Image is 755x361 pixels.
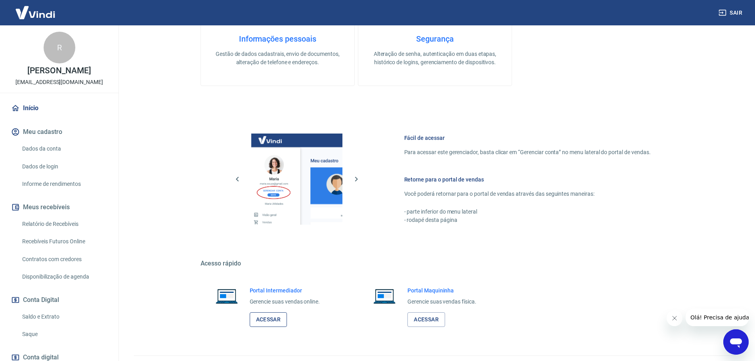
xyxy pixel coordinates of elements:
[19,216,109,232] a: Relatório de Recebíveis
[407,312,445,327] a: Acessar
[250,298,320,306] p: Gerencie suas vendas online.
[19,309,109,325] a: Saldo e Extrato
[210,287,243,306] img: Imagem de um notebook aberto
[404,216,651,224] p: - rodapé desta página
[667,310,682,326] iframe: Fechar mensagem
[19,269,109,285] a: Disponibilização de agenda
[407,298,476,306] p: Gerencie suas vendas física.
[19,326,109,342] a: Saque
[404,148,651,157] p: Para acessar este gerenciador, basta clicar em “Gerenciar conta” no menu lateral do portal de ven...
[407,287,476,294] h6: Portal Maquininha
[404,208,651,216] p: - parte inferior do menu lateral
[250,287,320,294] h6: Portal Intermediador
[15,78,103,86] p: [EMAIL_ADDRESS][DOMAIN_NAME]
[251,134,342,225] img: Imagem da dashboard mostrando o botão de gerenciar conta na sidebar no lado esquerdo
[10,199,109,216] button: Meus recebíveis
[10,123,109,141] button: Meu cadastro
[404,134,651,142] h6: Fácil de acessar
[371,50,499,67] p: Alteração de senha, autenticação em duas etapas, histórico de logins, gerenciamento de dispositivos.
[371,34,499,44] h4: Segurança
[19,233,109,250] a: Recebíveis Futuros Online
[19,159,109,175] a: Dados de login
[201,260,670,267] h5: Acesso rápido
[19,141,109,157] a: Dados da conta
[404,190,651,198] p: Você poderá retornar para o portal de vendas através das seguintes maneiras:
[723,329,749,355] iframe: Botão para abrir a janela de mensagens
[214,34,342,44] h4: Informações pessoais
[19,176,109,192] a: Informe de rendimentos
[19,251,109,267] a: Contratos com credores
[686,309,749,326] iframe: Mensagem da empresa
[214,50,342,67] p: Gestão de dados cadastrais, envio de documentos, alteração de telefone e endereços.
[404,176,651,183] h6: Retorne para o portal de vendas
[10,99,109,117] a: Início
[368,287,401,306] img: Imagem de um notebook aberto
[10,291,109,309] button: Conta Digital
[27,67,91,75] p: [PERSON_NAME]
[717,6,745,20] button: Sair
[250,312,287,327] a: Acessar
[10,0,61,25] img: Vindi
[44,32,75,63] div: R
[5,6,67,12] span: Olá! Precisa de ajuda?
